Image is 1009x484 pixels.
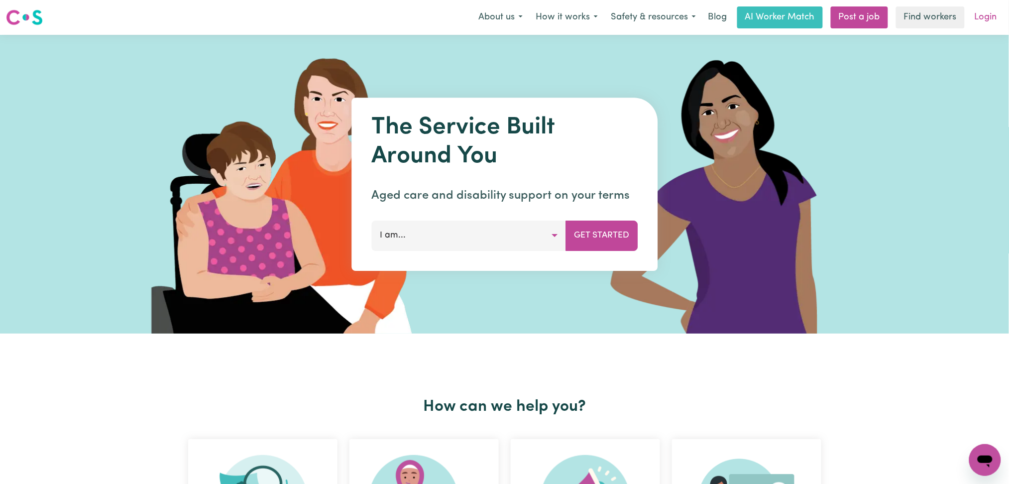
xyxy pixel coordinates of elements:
img: Careseekers logo [6,8,43,26]
button: About us [472,7,529,28]
p: Aged care and disability support on your terms [371,187,638,205]
button: I am... [371,221,566,250]
button: How it works [529,7,604,28]
a: Login [969,6,1003,28]
a: Blog [702,6,733,28]
a: Find workers [896,6,965,28]
h2: How can we help you? [182,397,827,416]
button: Get Started [565,221,638,250]
a: Post a job [831,6,888,28]
h1: The Service Built Around You [371,114,638,171]
a: AI Worker Match [737,6,823,28]
button: Safety & resources [604,7,702,28]
a: Careseekers logo [6,6,43,29]
iframe: Button to launch messaging window [969,444,1001,476]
